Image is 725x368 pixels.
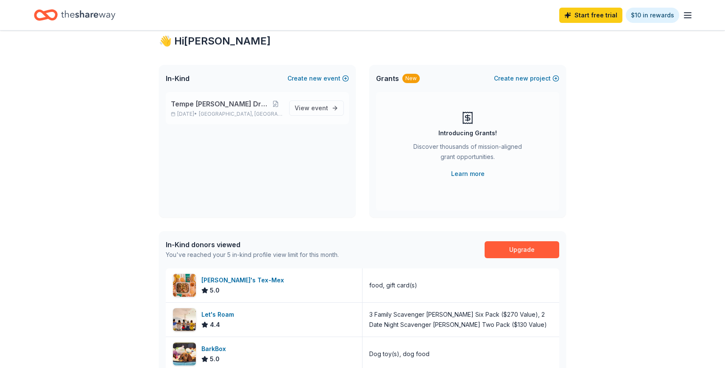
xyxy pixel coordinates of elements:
[159,34,566,48] div: 👋 Hi [PERSON_NAME]
[201,309,237,320] div: Let's Roam
[485,241,559,258] a: Upgrade
[494,73,559,84] button: Createnewproject
[369,349,429,359] div: Dog toy(s), dog food
[402,74,420,83] div: New
[438,128,497,138] div: Introducing Grants!
[295,103,328,113] span: View
[311,104,328,112] span: event
[210,320,220,330] span: 4.4
[289,100,344,116] a: View event
[451,169,485,179] a: Learn more
[287,73,349,84] button: Createnewevent
[369,280,417,290] div: food, gift card(s)
[309,73,322,84] span: new
[166,240,339,250] div: In-Kind donors viewed
[171,99,269,109] span: Tempe [PERSON_NAME] Drag Benefit
[173,274,196,297] img: Image for Chuy's Tex-Mex
[210,285,220,296] span: 5.0
[173,343,196,365] img: Image for BarkBox
[171,111,282,117] p: [DATE] •
[210,354,220,364] span: 5.0
[199,111,282,117] span: [GEOGRAPHIC_DATA], [GEOGRAPHIC_DATA]
[34,5,115,25] a: Home
[166,73,190,84] span: In-Kind
[516,73,528,84] span: new
[201,275,287,285] div: [PERSON_NAME]'s Tex-Mex
[173,308,196,331] img: Image for Let's Roam
[410,142,525,165] div: Discover thousands of mission-aligned grant opportunities.
[166,250,339,260] div: You've reached your 5 in-kind profile view limit for this month.
[201,344,229,354] div: BarkBox
[559,8,622,23] a: Start free trial
[376,73,399,84] span: Grants
[369,309,552,330] div: 3 Family Scavenger [PERSON_NAME] Six Pack ($270 Value), 2 Date Night Scavenger [PERSON_NAME] Two ...
[626,8,679,23] a: $10 in rewards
